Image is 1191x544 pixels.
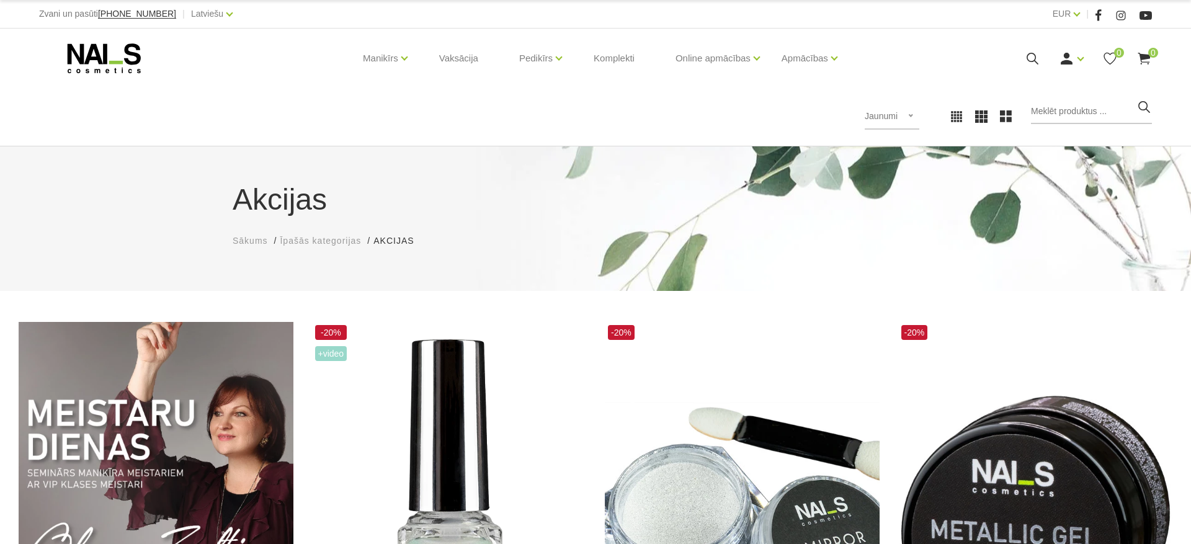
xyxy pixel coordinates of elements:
[1053,6,1071,21] a: EUR
[901,325,928,340] span: -20%
[280,234,361,247] a: Īpašās kategorijas
[584,29,645,88] a: Komplekti
[1031,99,1152,124] input: Meklēt produktus ...
[233,236,268,246] span: Sākums
[191,6,223,21] a: Latviešu
[1102,51,1118,66] a: 0
[315,346,347,361] span: +Video
[865,111,898,121] span: Jaunumi
[182,6,185,22] span: |
[1148,48,1158,58] span: 0
[98,9,176,19] a: [PHONE_NUMBER]
[1086,6,1089,22] span: |
[233,177,958,222] h1: Akcijas
[1114,48,1124,58] span: 0
[315,325,347,340] span: -20%
[608,325,635,340] span: -20%
[676,33,751,83] a: Online apmācības
[39,6,176,22] div: Zvani un pasūti
[782,33,828,83] a: Apmācības
[429,29,488,88] a: Vaksācija
[373,234,426,247] li: Akcijas
[280,236,361,246] span: Īpašās kategorijas
[1136,51,1152,66] a: 0
[1104,504,1185,544] iframe: chat widget
[363,33,398,83] a: Manikīrs
[519,33,553,83] a: Pedikīrs
[233,234,268,247] a: Sākums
